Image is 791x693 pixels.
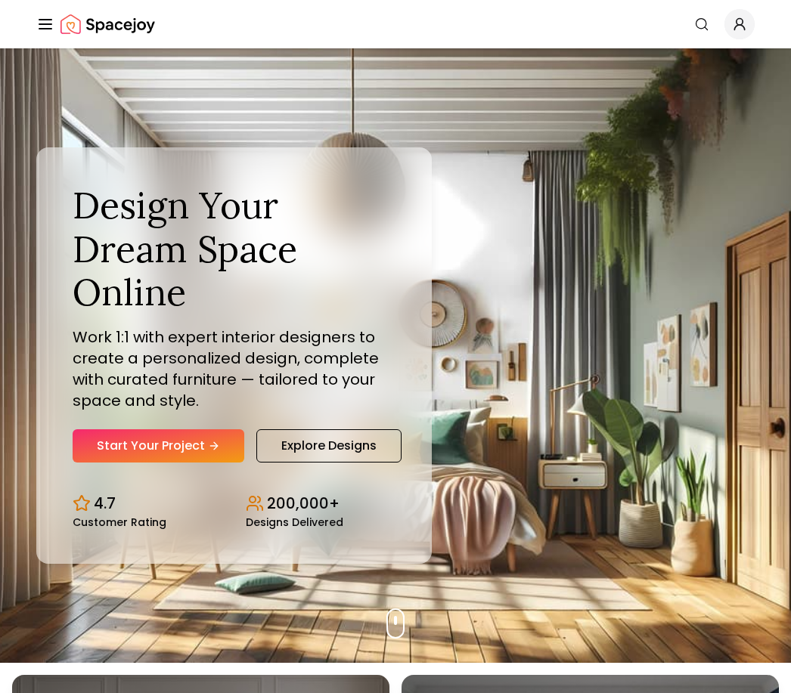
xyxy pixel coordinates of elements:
a: Start Your Project [73,429,244,463]
a: Spacejoy [60,9,155,39]
p: 200,000+ [267,493,340,514]
div: Design stats [73,481,395,527]
small: Designs Delivered [246,517,343,527]
h1: Design Your Dream Space Online [73,184,395,314]
p: 4.7 [94,493,116,514]
small: Customer Rating [73,517,166,527]
a: Explore Designs [256,429,402,463]
p: Work 1:1 with expert interior designers to create a personalized design, complete with curated fu... [73,326,395,411]
img: Spacejoy Logo [60,9,155,39]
